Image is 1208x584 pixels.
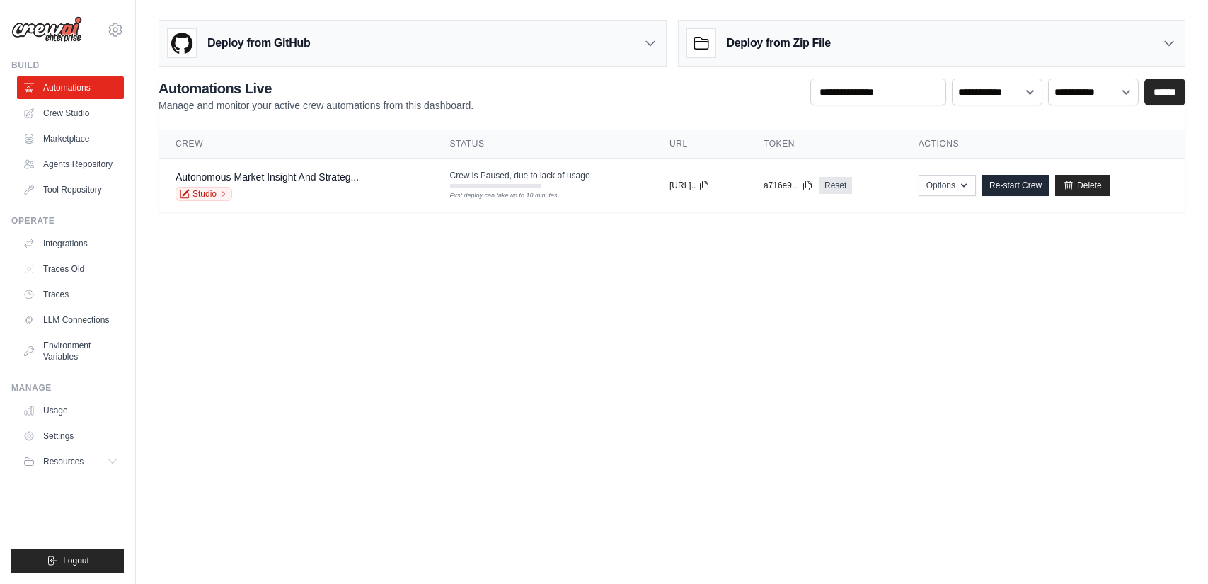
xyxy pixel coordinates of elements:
[727,35,831,52] h3: Deploy from Zip File
[919,175,976,196] button: Options
[159,98,473,113] p: Manage and monitor your active crew automations from this dashboard.
[819,177,852,194] a: Reset
[17,399,124,422] a: Usage
[11,16,82,43] img: Logo
[168,29,196,57] img: GitHub Logo
[982,175,1049,196] a: Re-start Crew
[17,102,124,125] a: Crew Studio
[747,130,902,159] th: Token
[11,382,124,394] div: Manage
[902,130,1185,159] th: Actions
[11,59,124,71] div: Build
[43,456,84,467] span: Resources
[17,258,124,280] a: Traces Old
[17,232,124,255] a: Integrations
[17,153,124,176] a: Agents Repository
[1055,175,1110,196] a: Delete
[11,215,124,227] div: Operate
[764,180,813,191] button: a716e9...
[17,127,124,150] a: Marketplace
[207,35,310,52] h3: Deploy from GitHub
[159,79,473,98] h2: Automations Live
[17,283,124,306] a: Traces
[17,309,124,331] a: LLM Connections
[63,555,89,566] span: Logout
[17,76,124,99] a: Automations
[433,130,653,159] th: Status
[176,187,232,201] a: Studio
[450,191,541,201] div: First deploy can take up to 10 minutes
[17,334,124,368] a: Environment Variables
[11,549,124,573] button: Logout
[17,450,124,473] button: Resources
[159,130,433,159] th: Crew
[652,130,747,159] th: URL
[450,170,590,181] span: Crew is Paused, due to lack of usage
[17,425,124,447] a: Settings
[176,171,359,183] a: Autonomous Market Insight And Strateg...
[17,178,124,201] a: Tool Repository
